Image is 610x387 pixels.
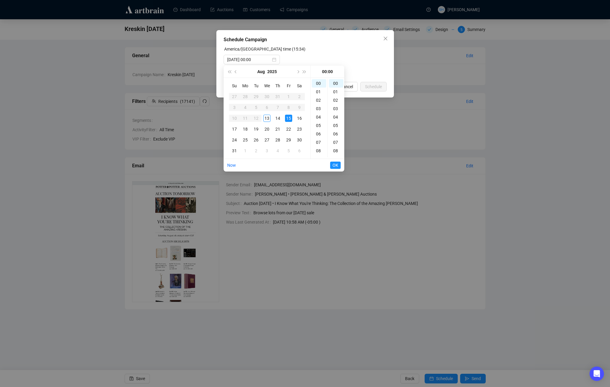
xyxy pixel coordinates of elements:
[262,91,272,102] td: 2025-07-30
[252,125,260,133] div: 19
[272,113,283,124] td: 2025-08-14
[329,113,343,121] div: 04
[231,115,238,122] div: 10
[262,124,272,135] td: 2025-08-20
[294,102,305,113] td: 2025-08-09
[229,91,240,102] td: 2025-07-27
[272,145,283,156] td: 2025-09-04
[274,136,281,144] div: 28
[296,136,303,144] div: 30
[329,138,343,147] div: 07
[312,104,326,113] div: 03
[231,125,238,133] div: 17
[252,136,260,144] div: 26
[242,147,249,154] div: 1
[329,88,343,96] div: 01
[229,80,240,91] th: Su
[251,113,262,124] td: 2025-08-12
[267,66,277,78] button: Choose a year
[313,66,342,78] div: 00:00
[263,93,271,100] div: 30
[312,155,326,163] div: 09
[251,91,262,102] td: 2025-07-29
[240,135,251,145] td: 2025-08-25
[283,80,294,91] th: Fr
[285,136,292,144] div: 29
[296,104,303,111] div: 9
[296,147,303,154] div: 6
[283,113,294,124] td: 2025-08-15
[229,135,240,145] td: 2025-08-24
[226,66,233,78] button: Last year (Control + left)
[263,136,271,144] div: 27
[262,145,272,156] td: 2025-09-03
[294,66,301,78] button: Next month (PageDown)
[231,104,238,111] div: 3
[227,56,271,63] input: Select date
[329,155,343,163] div: 09
[240,145,251,156] td: 2025-09-01
[257,66,265,78] button: Choose a month
[283,145,294,156] td: 2025-09-05
[590,367,604,381] div: Open Intercom Messenger
[333,159,338,171] span: OK
[274,125,281,133] div: 21
[312,147,326,155] div: 08
[294,124,305,135] td: 2025-08-23
[272,91,283,102] td: 2025-07-31
[240,91,251,102] td: 2025-07-28
[242,104,249,111] div: 4
[251,102,262,113] td: 2025-08-05
[296,115,303,122] div: 16
[283,102,294,113] td: 2025-08-08
[252,93,260,100] div: 29
[283,91,294,102] td: 2025-08-01
[312,138,326,147] div: 07
[301,66,308,78] button: Next year (Control + right)
[263,125,271,133] div: 20
[294,145,305,156] td: 2025-09-06
[272,80,283,91] th: Th
[329,104,343,113] div: 03
[381,34,390,43] button: Close
[312,96,326,104] div: 02
[285,147,292,154] div: 5
[285,93,292,100] div: 1
[296,125,303,133] div: 23
[329,79,343,88] div: 00
[283,135,294,145] td: 2025-08-29
[312,79,326,88] div: 00
[283,124,294,135] td: 2025-08-22
[272,102,283,113] td: 2025-08-07
[383,36,388,41] span: close
[252,104,260,111] div: 5
[229,124,240,135] td: 2025-08-17
[272,135,283,145] td: 2025-08-28
[360,82,387,91] button: Schedule
[251,145,262,156] td: 2025-09-02
[240,102,251,113] td: 2025-08-04
[252,147,260,154] div: 2
[296,93,303,100] div: 2
[294,91,305,102] td: 2025-08-02
[312,130,326,138] div: 06
[263,147,271,154] div: 3
[262,80,272,91] th: We
[229,102,240,113] td: 2025-08-03
[262,135,272,145] td: 2025-08-27
[312,113,326,121] div: 04
[312,121,326,130] div: 05
[274,104,281,111] div: 7
[329,121,343,130] div: 05
[285,104,292,111] div: 8
[294,80,305,91] th: Sa
[285,125,292,133] div: 22
[224,36,387,43] div: Schedule Campaign
[242,136,249,144] div: 25
[252,115,260,122] div: 12
[233,66,239,78] button: Previous month (PageUp)
[312,88,326,96] div: 01
[231,147,238,154] div: 31
[294,135,305,145] td: 2025-08-30
[285,115,292,122] div: 15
